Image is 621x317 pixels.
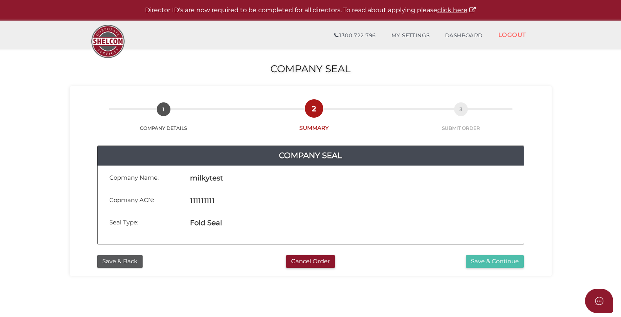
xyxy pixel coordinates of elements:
[491,27,534,43] a: LOGOUT
[437,6,476,14] a: click here
[89,111,238,131] a: 1COMPANY DETAILS
[286,255,335,268] button: Cancel Order
[20,6,601,15] p: Director ID's are now required to be completed for all directors. To read about applying please
[390,111,532,131] a: 3SUBMIT ORDER
[98,149,524,162] a: Company Seal
[97,255,143,268] button: Save & Back
[190,175,223,182] h4: milkytest
[585,289,613,313] button: Open asap
[157,102,170,116] span: 1
[384,28,438,44] a: MY SETTINGS
[190,197,215,205] h4: 111111111
[109,175,159,181] h4: Copmany Name:
[109,197,154,204] h4: Copmany ACN:
[454,102,468,116] span: 3
[307,102,321,115] span: 2
[437,28,491,44] a: DASHBOARD
[326,28,383,44] a: 1300 722 796
[466,255,524,268] button: Save & Continue
[238,110,390,132] a: 2SUMMARY
[87,21,129,62] img: Logo
[190,219,222,227] h4: Fold Seal
[109,219,138,226] h4: Seal Type:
